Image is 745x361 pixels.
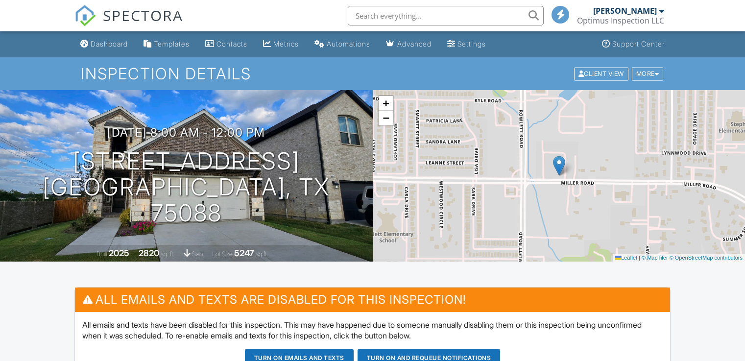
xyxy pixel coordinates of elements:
[273,40,299,48] div: Metrics
[212,250,233,258] span: Lot Size
[577,16,664,25] div: Optimus Inspection LLC
[154,40,190,48] div: Templates
[382,35,435,53] a: Advanced
[96,250,107,258] span: Built
[632,67,664,80] div: More
[91,40,128,48] div: Dashboard
[327,40,370,48] div: Automations
[234,248,254,258] div: 5247
[573,70,631,77] a: Client View
[161,250,174,258] span: sq. ft.
[443,35,490,53] a: Settings
[201,35,251,53] a: Contacts
[103,5,183,25] span: SPECTORA
[639,255,640,261] span: |
[383,97,389,109] span: +
[574,67,628,80] div: Client View
[75,288,670,312] h3: All emails and texts are disabled for this inspection!
[74,13,183,34] a: SPECTORA
[76,35,132,53] a: Dashboard
[256,250,268,258] span: sq.ft.
[457,40,486,48] div: Settings
[615,255,637,261] a: Leaflet
[383,112,389,124] span: −
[397,40,432,48] div: Advanced
[598,35,669,53] a: Support Center
[82,319,663,341] p: All emails and texts have been disabled for this inspection. This may have happened due to someon...
[140,35,193,53] a: Templates
[348,6,544,25] input: Search everything...
[81,65,664,82] h1: Inspection Details
[107,126,265,139] h3: [DATE] 8:00 am - 12:00 pm
[612,40,665,48] div: Support Center
[593,6,657,16] div: [PERSON_NAME]
[379,111,393,125] a: Zoom out
[139,248,159,258] div: 2820
[192,250,203,258] span: slab
[109,248,129,258] div: 2025
[670,255,743,261] a: © OpenStreetMap contributors
[74,5,96,26] img: The Best Home Inspection Software - Spectora
[553,156,565,176] img: Marker
[16,148,357,226] h1: [STREET_ADDRESS] [GEOGRAPHIC_DATA], TX 75088
[259,35,303,53] a: Metrics
[311,35,374,53] a: Automations (Basic)
[642,255,668,261] a: © MapTiler
[216,40,247,48] div: Contacts
[379,96,393,111] a: Zoom in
